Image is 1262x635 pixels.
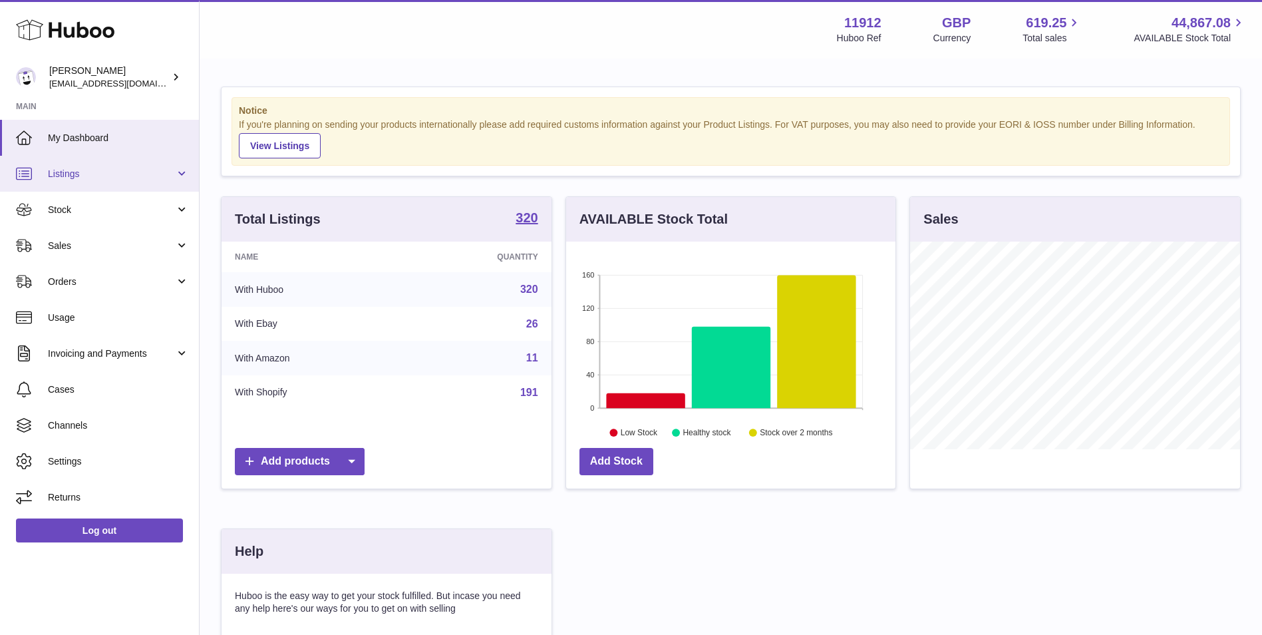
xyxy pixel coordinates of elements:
text: 80 [586,337,594,345]
th: Quantity [402,242,551,272]
strong: 11912 [844,14,881,32]
span: Listings [48,168,175,180]
a: 44,867.08 AVAILABLE Stock Total [1134,14,1246,45]
strong: Notice [239,105,1223,117]
span: Cases [48,383,189,396]
h3: AVAILABLE Stock Total [579,210,728,228]
h3: Total Listings [235,210,321,228]
span: Settings [48,455,189,468]
text: 160 [582,271,594,279]
text: Healthy stock [683,428,731,437]
a: 320 [516,211,538,227]
th: Name [222,242,402,272]
span: 619.25 [1026,14,1066,32]
span: My Dashboard [48,132,189,144]
text: 40 [586,371,594,379]
span: AVAILABLE Stock Total [1134,32,1246,45]
a: 619.25 Total sales [1023,14,1082,45]
p: Huboo is the easy way to get your stock fulfilled. But incase you need any help here's our ways f... [235,590,538,615]
text: 120 [582,304,594,312]
td: With Shopify [222,375,402,410]
div: [PERSON_NAME] [49,65,169,90]
h3: Help [235,542,263,560]
text: Stock over 2 months [760,428,832,437]
span: Invoicing and Payments [48,347,175,360]
div: Currency [933,32,971,45]
a: Add Stock [579,448,653,475]
img: internalAdmin-11912@internal.huboo.com [16,67,36,87]
a: View Listings [239,133,321,158]
a: 26 [526,318,538,329]
span: Orders [48,276,175,288]
td: With Huboo [222,272,402,307]
div: Huboo Ref [837,32,881,45]
span: Returns [48,491,189,504]
strong: 320 [516,211,538,224]
a: 320 [520,284,538,295]
a: 11 [526,352,538,363]
span: Sales [48,240,175,252]
strong: GBP [942,14,971,32]
h3: Sales [923,210,958,228]
a: Add products [235,448,365,475]
text: 0 [590,404,594,412]
span: [EMAIL_ADDRESS][DOMAIN_NAME] [49,78,196,89]
div: If you're planning on sending your products internationally please add required customs informati... [239,118,1223,158]
td: With Amazon [222,341,402,375]
text: Low Stock [621,428,658,437]
span: Total sales [1023,32,1082,45]
span: 44,867.08 [1172,14,1231,32]
td: With Ebay [222,307,402,341]
span: Usage [48,312,189,324]
a: Log out [16,519,183,542]
span: Channels [48,419,189,432]
a: 191 [520,387,538,398]
span: Stock [48,204,175,216]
